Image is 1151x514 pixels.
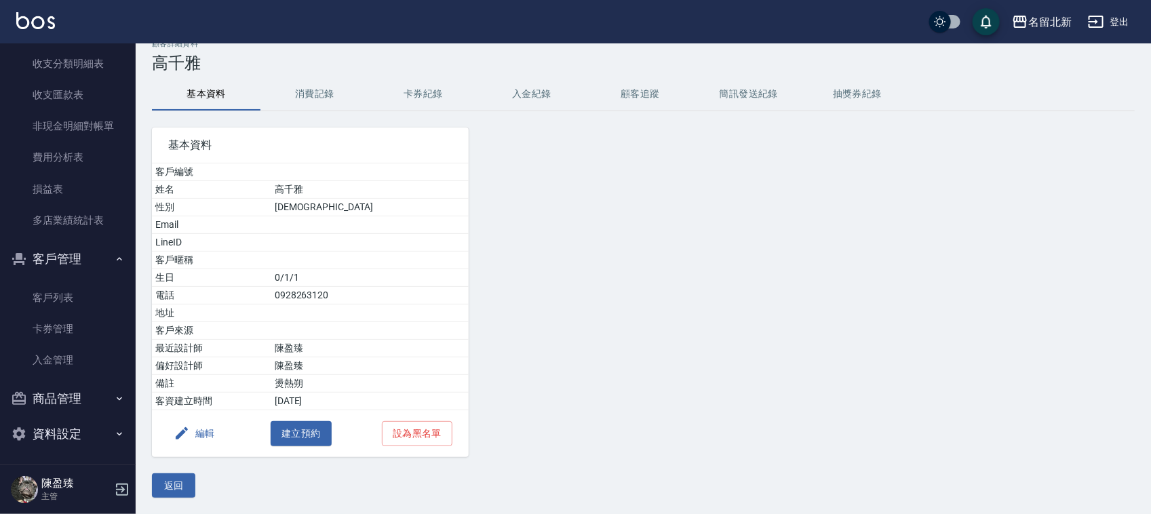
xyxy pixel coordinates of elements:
button: 消費記錄 [260,78,369,111]
a: 多店業績統計表 [5,205,130,236]
button: save [973,8,1000,35]
td: Email [152,216,271,234]
h3: 高千雅 [152,54,1135,73]
button: 基本資料 [152,78,260,111]
a: 費用分析表 [5,142,130,173]
a: 客戶列表 [5,282,130,313]
td: 燙熱朔 [271,375,469,393]
span: 基本資料 [168,138,452,152]
td: 客戶暱稱 [152,252,271,269]
td: 陳盈臻 [271,340,469,357]
td: 最近設計師 [152,340,271,357]
td: 客戶來源 [152,322,271,340]
a: 入金管理 [5,344,130,376]
p: 主管 [41,490,111,502]
button: 返回 [152,473,195,498]
button: 顧客追蹤 [586,78,695,111]
a: 收支分類明細表 [5,48,130,79]
td: LineID [152,234,271,252]
a: 損益表 [5,174,130,205]
button: 建立預約 [271,421,332,446]
td: 客資建立時間 [152,393,271,410]
img: Logo [16,12,55,29]
td: [DEMOGRAPHIC_DATA] [271,199,469,216]
td: 生日 [152,269,271,287]
button: 抽獎券紀錄 [803,78,912,111]
td: 0/1/1 [271,269,469,287]
td: 客戶編號 [152,163,271,181]
td: 高千雅 [271,181,469,199]
button: 編輯 [168,421,220,446]
button: 設為黑名單 [382,421,452,446]
td: 姓名 [152,181,271,199]
button: 卡券紀錄 [369,78,477,111]
button: 入金紀錄 [477,78,586,111]
button: 簡訊發送紀錄 [695,78,803,111]
td: 陳盈臻 [271,357,469,375]
button: 客戶管理 [5,241,130,277]
button: 資料設定 [5,416,130,452]
img: Person [11,476,38,503]
button: 名留北新 [1007,8,1077,36]
td: 0928263120 [271,287,469,304]
td: 偏好設計師 [152,357,271,375]
a: 非現金明細對帳單 [5,111,130,142]
div: 名留北新 [1028,14,1072,31]
td: 電話 [152,287,271,304]
td: 性別 [152,199,271,216]
td: 備註 [152,375,271,393]
h2: 顧客詳細資料 [152,39,1135,48]
td: 地址 [152,304,271,322]
a: 卡券管理 [5,313,130,344]
button: 登出 [1082,9,1135,35]
h5: 陳盈臻 [41,477,111,490]
td: [DATE] [271,393,469,410]
button: 商品管理 [5,381,130,416]
a: 收支匯款表 [5,79,130,111]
